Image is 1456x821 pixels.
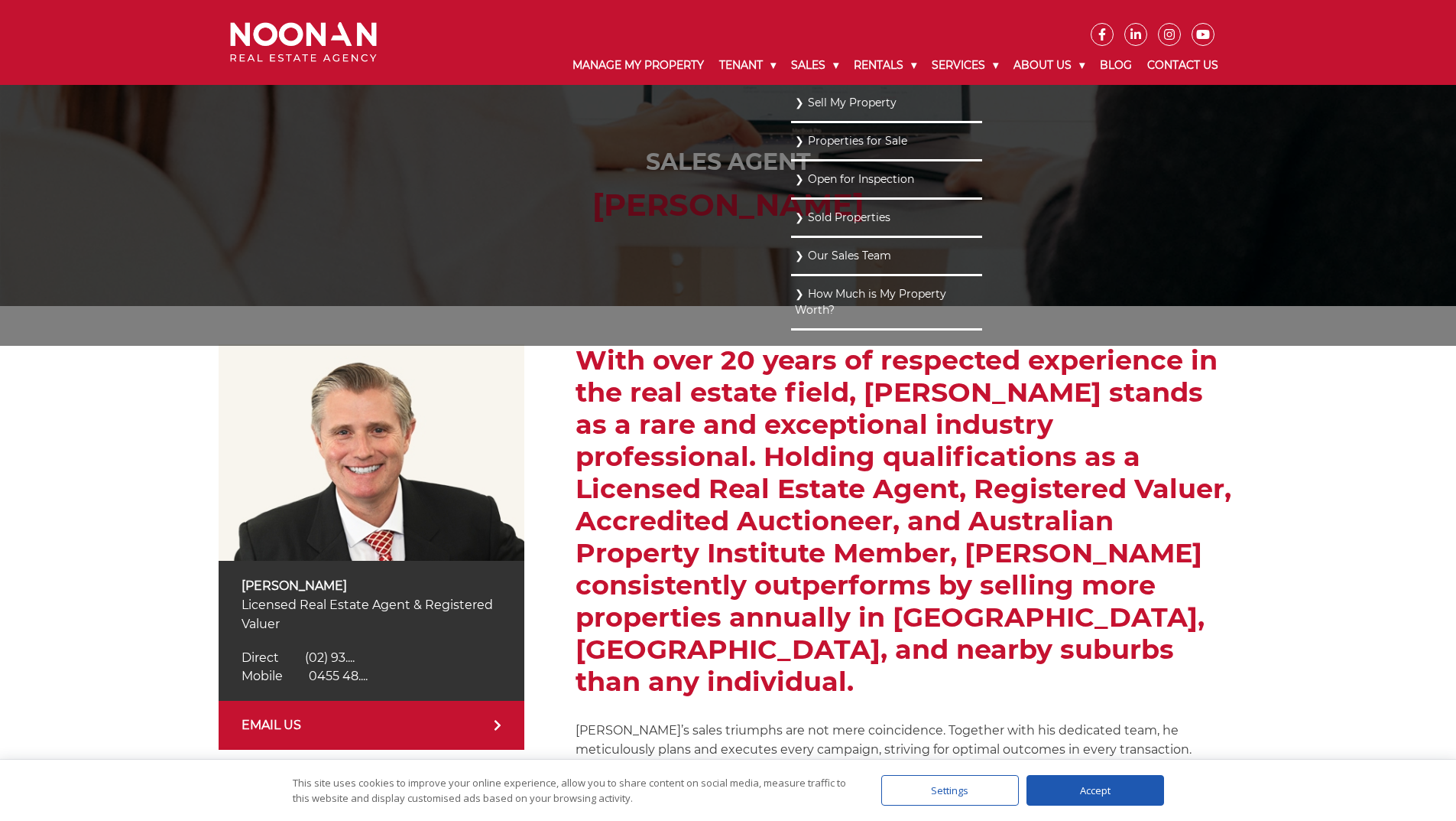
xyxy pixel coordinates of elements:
span: (02) 93.... [305,650,355,665]
p: [PERSON_NAME]’s sales triumphs are not mere coincidence. Together with his dedicated team, he met... [576,721,1237,797]
a: Blog [1092,46,1140,85]
a: Rentals [846,46,924,85]
p: [PERSON_NAME] [242,576,501,595]
a: Services [924,46,1006,85]
span: Direct [242,650,279,665]
h2: With over 20 years of respected experience in the real estate field, [PERSON_NAME] stands as a ra... [576,344,1237,698]
a: How Much is My Property Worth? [795,284,978,321]
img: Noonan Real Estate Agency [230,22,377,63]
a: Manage My Property [565,46,712,85]
img: David Hughes [219,344,524,561]
div: Settings [881,775,1019,806]
a: Open for Inspection [795,169,978,190]
a: Click to reveal phone number [242,669,368,683]
a: Our Sales Team [795,246,978,266]
div: This site uses cookies to improve your online experience, allow you to share content on social me... [293,775,851,806]
div: Accept [1026,775,1164,806]
a: Tenant [712,46,783,85]
a: Properties for Sale [795,131,978,151]
span: Mobile [242,669,283,683]
a: Sell My Property [795,93,978,113]
p: Licensed Real Estate Agent & Registered Valuer [242,595,501,634]
a: Sold Properties [795,207,978,228]
a: Contact Us [1140,46,1226,85]
a: About Us [1006,46,1092,85]
span: 0455 48.... [309,669,368,683]
a: Sales [783,46,846,85]
a: Click to reveal phone number [242,650,355,665]
a: EMAIL US [219,701,524,750]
